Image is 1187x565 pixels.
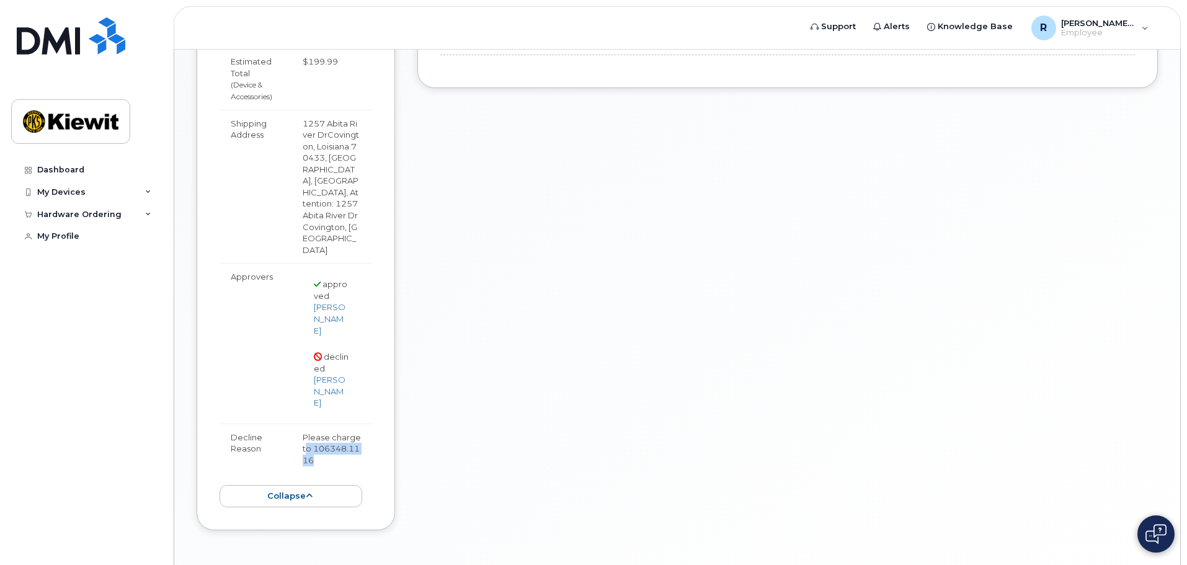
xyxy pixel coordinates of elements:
a: Support [802,14,865,39]
span: Support [821,20,856,33]
span: Alerts [884,20,910,33]
td: Shipping Address [220,110,291,264]
td: 1257 Abita River DrCovington, Loisiana 70433, [GEOGRAPHIC_DATA], [GEOGRAPHIC_DATA], Attention: 12... [291,110,372,264]
span: approved [314,279,347,301]
td: Estimated Total [220,48,291,109]
div: Ricky.Audibertjr [1023,16,1157,40]
a: Knowledge Base [918,14,1021,39]
td: Please charge to 106348.1116 [291,424,372,474]
button: collapse [220,485,362,508]
td: Approvers [220,263,291,424]
span: Knowledge Base [938,20,1013,33]
td: Decline Reason [220,424,291,474]
span: [PERSON_NAME].Audibertjr [1061,18,1136,28]
span: declined [314,352,349,373]
a: [PERSON_NAME] [314,302,345,335]
img: Open chat [1145,524,1167,544]
small: (Device & Accessories) [231,80,272,101]
span: Employee [1061,28,1136,38]
a: [PERSON_NAME] [314,375,345,407]
span: R [1040,20,1047,35]
a: Alerts [865,14,918,39]
td: $199.99 [291,48,372,109]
